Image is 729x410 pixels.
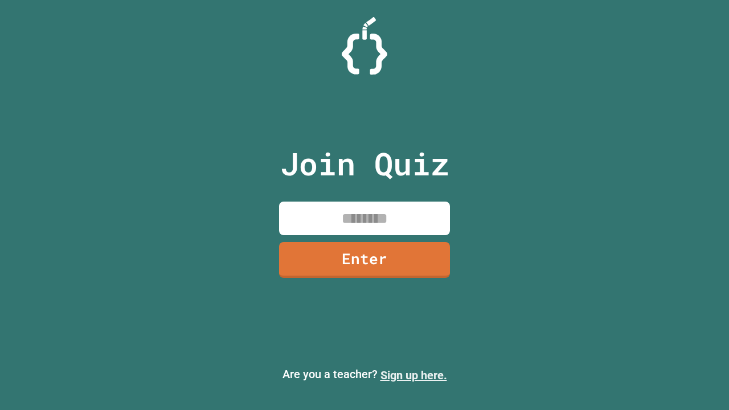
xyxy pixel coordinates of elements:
img: Logo.svg [342,17,387,75]
iframe: chat widget [634,315,718,363]
p: Join Quiz [280,140,449,187]
iframe: chat widget [681,364,718,399]
a: Enter [279,242,450,278]
p: Are you a teacher? [9,366,720,384]
a: Sign up here. [380,368,447,382]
